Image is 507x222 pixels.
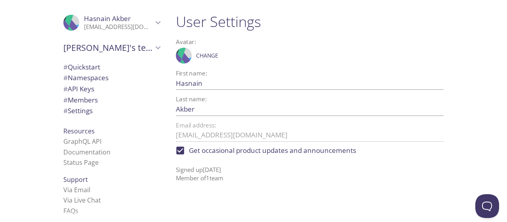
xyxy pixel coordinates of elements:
[57,95,166,106] div: Members
[57,83,166,95] div: API Keys
[57,10,166,36] div: Hasnain Akber
[176,159,444,183] p: Signed up [DATE] Member of 1 team
[63,62,68,71] span: #
[84,23,153,31] p: [EMAIL_ADDRESS][DOMAIN_NAME]
[63,158,99,167] a: Status Page
[63,148,111,156] a: Documentation
[57,62,166,73] div: Quickstart
[57,72,166,83] div: Namespaces
[57,105,166,116] div: Team Settings
[63,95,68,104] span: #
[176,13,444,31] h1: User Settings
[176,122,216,128] label: Email address:
[63,175,88,184] span: Support
[63,62,100,71] span: Quickstart
[176,96,207,102] label: Last name:
[63,73,68,82] span: #
[176,70,207,76] label: First name:
[194,49,220,62] button: Change
[63,73,109,82] span: Namespaces
[63,207,78,215] a: FAQ
[63,84,68,93] span: #
[57,37,166,58] div: Hasnain's team
[189,145,356,156] span: Get occasional product updates and announcements
[75,207,78,215] span: s
[63,42,153,53] span: [PERSON_NAME]'s team
[63,137,101,146] a: GraphQL API
[63,95,98,104] span: Members
[63,106,68,115] span: #
[63,127,95,135] span: Resources
[63,196,101,205] a: Via Live Chat
[63,185,90,194] a: Via Email
[63,84,94,93] span: API Keys
[196,51,218,60] span: Change
[176,39,412,45] label: Avatar:
[475,194,499,218] iframe: Help Scout Beacon - Open
[63,106,93,115] span: Settings
[84,14,131,23] span: Hasnain Akber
